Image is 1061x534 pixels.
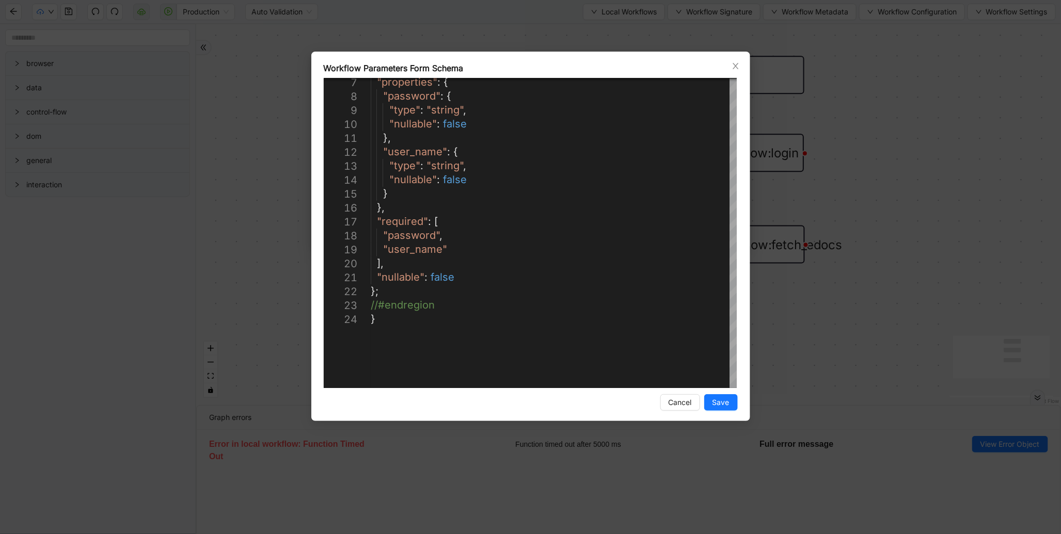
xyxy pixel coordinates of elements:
[383,132,391,144] span: },
[730,60,741,72] button: Close
[324,159,357,173] div: 13
[428,215,431,228] span: :
[324,285,357,299] div: 22
[324,215,357,229] div: 17
[377,76,437,88] span: "properties"
[324,257,357,271] div: 20
[437,118,440,130] span: :
[324,132,357,145] div: 11
[324,299,357,313] div: 23
[324,173,357,187] div: 14
[324,145,357,159] div: 12
[712,397,730,408] span: Save
[443,118,467,130] span: false
[324,313,357,327] div: 24
[389,159,420,172] span: "type"
[732,62,740,70] span: close
[444,76,448,88] span: {
[426,104,463,116] span: "string"
[371,299,435,311] span: //#endregion
[324,118,357,132] div: 10
[660,394,700,411] button: Cancel
[383,145,447,158] span: "user_name"
[704,394,738,411] button: Save
[437,173,440,186] span: :
[424,271,427,283] span: :
[383,243,447,255] span: "user_name"
[463,104,466,116] span: ,
[383,229,439,241] span: "password"
[371,313,375,325] span: }
[463,159,466,172] span: ,
[377,201,385,214] span: },
[324,62,738,74] div: Workflow Parameters Form Schema
[324,187,357,201] div: 15
[420,104,423,116] span: :
[324,229,357,243] div: 18
[324,104,357,118] div: 9
[324,201,357,215] div: 16
[447,145,450,158] span: :
[431,271,454,283] span: false
[377,257,384,269] span: ],
[324,243,357,257] div: 19
[437,76,440,88] span: :
[324,90,357,104] div: 8
[669,397,692,408] span: Cancel
[434,215,438,228] span: [
[383,90,440,102] span: "password"
[447,90,451,102] span: {
[389,118,437,130] span: "nullable"
[439,229,442,241] span: ,
[377,215,428,228] span: "required"
[443,173,467,186] span: false
[324,76,357,90] div: 7
[377,271,424,283] span: "nullable"
[440,90,444,102] span: :
[426,159,463,172] span: "string"
[453,145,458,158] span: {
[389,104,420,116] span: "type"
[389,173,437,186] span: "nullable"
[371,285,378,297] span: };
[324,271,357,285] div: 21
[420,159,423,172] span: :
[383,187,388,200] span: }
